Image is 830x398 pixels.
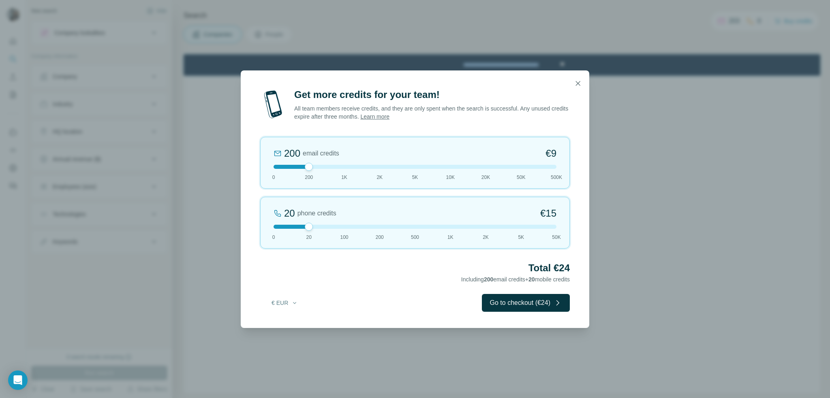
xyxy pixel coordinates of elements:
span: 20K [481,174,490,181]
span: 0 [272,234,275,241]
div: 20 [284,207,295,220]
p: All team members receive credits, and they are only spent when the search is successful. Any unus... [294,104,570,121]
span: 5K [518,234,524,241]
span: €9 [545,147,556,160]
span: 0 [272,174,275,181]
span: 100 [340,234,348,241]
span: 20 [306,234,312,241]
a: Learn more [360,113,389,120]
span: 5K [412,174,418,181]
span: 20 [528,276,535,283]
button: € EUR [266,296,304,310]
div: 200 [284,147,300,160]
span: €15 [540,207,556,220]
span: 1K [341,174,347,181]
button: Go to checkout (€24) [482,294,570,312]
img: mobile-phone [260,88,286,121]
div: Open Intercom Messenger [8,370,28,390]
span: 10K [446,174,455,181]
span: 2K [376,174,383,181]
span: 200 [376,234,384,241]
h2: Total €24 [260,262,570,275]
span: phone credits [297,209,336,218]
span: 500 [411,234,419,241]
span: 200 [484,276,493,283]
span: 200 [305,174,313,181]
span: Including email credits + mobile credits [461,276,570,283]
div: Upgrade plan for full access to Surfe [260,2,374,19]
span: 2K [483,234,489,241]
span: 1K [447,234,454,241]
span: 50K [552,234,560,241]
span: 50K [517,174,525,181]
span: email credits [303,149,339,158]
span: 500K [551,174,562,181]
